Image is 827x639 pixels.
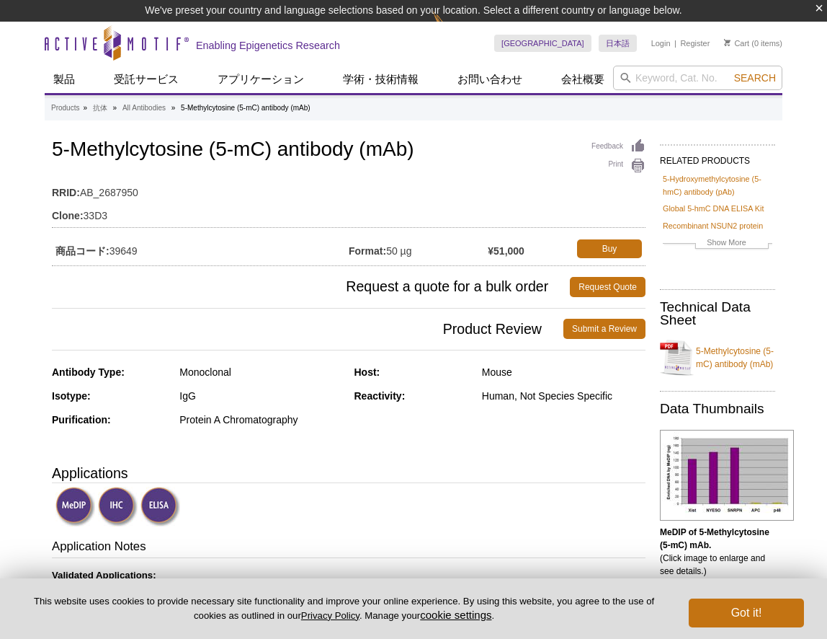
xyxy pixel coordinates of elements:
[334,66,427,93] a: 学術・技術情報
[179,366,343,379] div: Monoclonal
[181,104,310,112] li: 5-Methylcytosine (5-mC) antibody (mAb)
[349,236,488,262] td: 50 µg
[660,336,775,379] a: 5-Methylcytosine (5-mC) antibody (mAb)
[52,200,645,224] td: 33D3
[730,71,780,84] button: Search
[45,66,84,93] a: 製品
[433,11,471,45] img: Change Here
[660,144,775,170] h2: RELATED PRODUCTS
[122,102,166,115] a: All Antibodies
[482,366,645,379] div: Mouse
[179,413,343,426] div: Protein A Chromatography
[113,104,117,112] li: »
[689,599,804,627] button: Got it!
[577,239,642,258] a: Buy
[52,570,156,581] b: Validated Applications:
[660,402,775,415] h2: Data Thumbnails
[553,66,613,93] a: 会社概要
[494,35,591,52] a: [GEOGRAPHIC_DATA]
[563,319,645,339] a: Submit a Review
[52,177,645,200] td: AB_2687950
[660,526,775,578] p: (Click image to enlarge and see details.)
[209,66,313,93] a: アプリケーション
[52,277,570,297] span: Request a quote for a bulk order
[599,35,637,52] a: 日本語
[52,236,349,262] td: 39649
[449,66,531,93] a: お問い合わせ
[140,487,180,526] img: Enzyme-linked Immunosorbent Assay Validated
[52,319,563,339] span: Product Review
[663,236,772,252] a: Show More
[98,487,138,526] img: Immunohistochemistry Validated
[663,219,763,232] a: Recombinant NSUN2 protein
[354,366,380,378] strong: Host:
[591,138,645,154] a: Feedback
[660,430,794,521] img: 5-Methylcytosine (5-mC) antibody (mAb) tested by MeDIP analysis.
[674,35,676,52] li: |
[570,277,645,297] a: Request Quote
[55,244,109,257] strong: 商品コード:
[488,244,524,257] strong: ¥51,000
[420,609,491,621] button: cookie settings
[349,244,386,257] strong: Format:
[660,527,769,550] b: MeDIP of 5-Methylcytosine (5-mC) mAb.
[724,38,749,48] a: Cart
[51,102,79,115] a: Products
[680,38,710,48] a: Register
[83,104,87,112] li: »
[724,39,730,46] img: Your Cart
[52,138,645,163] h1: 5-Methylcytosine (5-mC) antibody (mAb)
[52,390,91,402] strong: Isotype:
[52,414,111,426] strong: Purification:
[55,487,95,526] img: Methyl-DNA Immunoprecipitation Validated
[482,389,645,402] div: Human, Not Species Specific
[734,72,776,84] span: Search
[179,389,343,402] div: IgG
[651,38,671,48] a: Login
[52,462,645,484] h3: Applications
[301,610,359,621] a: Privacy Policy
[52,538,645,558] h3: Application Notes
[93,102,107,115] a: 抗体
[52,186,80,199] strong: RRID:
[196,39,340,52] h2: Enabling Epigenetics Research
[52,366,125,378] strong: Antibody Type:
[171,104,176,112] li: »
[660,301,775,327] h2: Technical Data Sheet
[663,172,772,198] a: 5-Hydroxymethylcytosine (5-hmC) antibody (pAb)
[354,390,406,402] strong: Reactivity:
[52,209,84,222] strong: Clone:
[23,595,665,622] p: This website uses cookies to provide necessary site functionality and improve your online experie...
[663,202,764,215] a: Global 5-hmC DNA ELISA Kit
[724,35,782,52] li: (0 items)
[613,66,782,90] input: Keyword, Cat. No.
[105,66,187,93] a: 受託サービス
[591,158,645,174] a: Print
